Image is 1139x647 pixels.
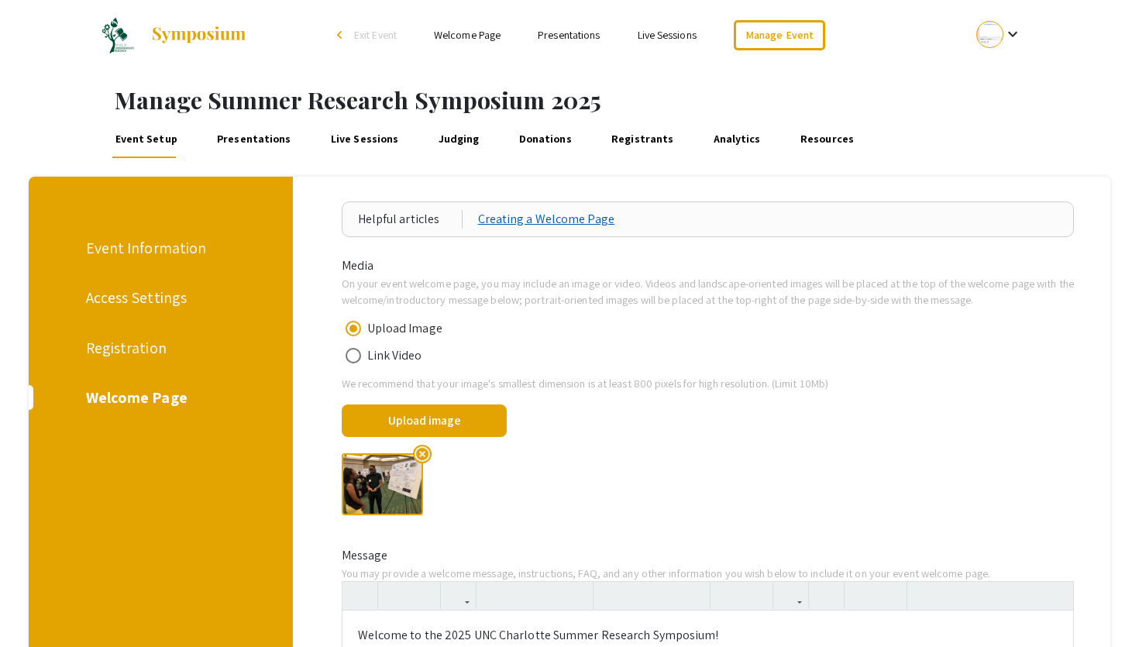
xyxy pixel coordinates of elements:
button: Insert Image [813,582,840,609]
img: summer-2025_eventSplashImage_Jwpg5q.jpg [342,453,423,515]
button: Superscript [848,582,876,609]
button: Subscript [876,582,903,609]
button: Insert horizontal rule [911,582,938,609]
mat-icon: Expand account dropdown [1003,25,1022,43]
div: Access Settings [86,286,232,309]
button: Emphasis (Cmd + I) [508,582,535,609]
div: Registration [86,336,232,360]
button: Formatting [445,582,472,609]
a: Manage Event [734,20,825,50]
img: Summer Research Symposium 2025 [101,15,135,54]
div: You may provide a welcome message, instructions, FAQ, and any other information you wish below to... [330,565,1086,582]
a: Event Setup [112,121,180,158]
h1: Manage Summer Research Symposium 2025 [115,86,1139,114]
a: Live Sessions [638,28,697,42]
button: Link [777,582,804,609]
a: Donations [516,121,574,158]
a: Presentations [214,121,294,158]
button: Align Center [625,582,652,609]
button: Expand account dropdown [960,17,1038,52]
div: Event Information [86,236,232,260]
span: Link Video [361,346,422,365]
span: highlight_off [413,445,432,463]
a: Summer Research Symposium 2025 [101,15,247,54]
div: arrow_back_ios [337,30,346,40]
a: Analytics [711,121,763,158]
span: done [521,404,558,442]
button: Underline [535,582,562,609]
button: View HTML [346,582,373,609]
button: Unordered list [714,582,742,609]
button: Deleted [562,582,589,609]
div: Helpful articles [358,210,463,229]
iframe: Chat [12,577,66,635]
div: We recommend that your image's smallest dimension is at least 800 pixels for high resolution. (Li... [330,375,1086,392]
div: Message [330,546,1086,565]
button: Redo (Cmd + Y) [409,582,436,609]
button: Align Left [597,582,625,609]
span: Exit Event [354,28,397,42]
button: Ordered list [742,582,769,609]
a: Presentations [538,28,600,42]
div: On your event welcome page, you may include an image or video. Videos and landscape-oriented imag... [330,275,1086,308]
span: Upload Image [361,319,442,338]
p: Welcome to the 2025 UNC Charlotte Summer Research Symposium! [358,626,1058,645]
div: Welcome Page [86,386,232,409]
button: Upload image [342,404,508,437]
button: Undo (Cmd + Z) [382,582,409,609]
a: Registrants [608,121,676,158]
a: Live Sessions [328,121,401,158]
button: Align Justify [679,582,706,609]
a: Judging [435,121,482,158]
button: Strong (Cmd + B) [480,582,508,609]
a: Welcome Page [434,28,501,42]
div: Media [330,256,1086,275]
button: Align Right [652,582,679,609]
a: Creating a Welcome Page [478,210,614,229]
a: Resources [797,121,856,158]
img: Symposium by ForagerOne [150,26,247,44]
